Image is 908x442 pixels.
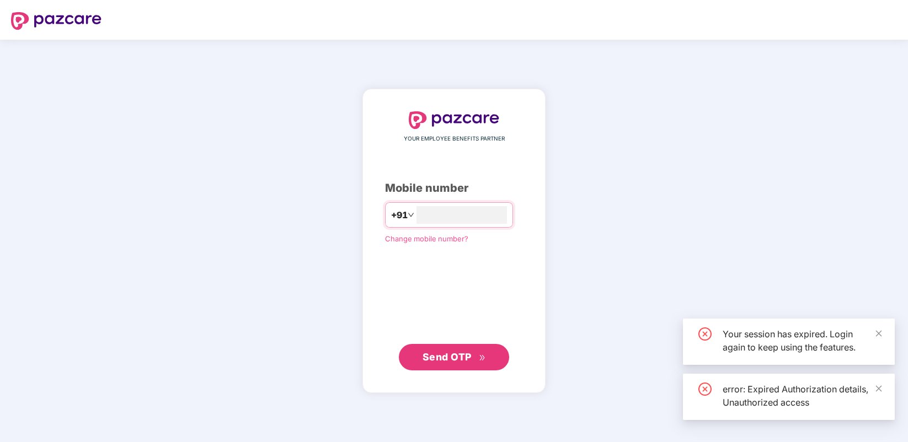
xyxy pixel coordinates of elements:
span: down [408,212,414,218]
a: Change mobile number? [385,234,468,243]
div: Mobile number [385,180,523,197]
span: close [875,385,883,392]
span: double-right [479,354,486,362]
div: Your session has expired. Login again to keep using the features. [723,327,882,354]
span: close-circle [698,327,712,341]
span: Send OTP [423,351,472,363]
span: +91 [391,208,408,222]
img: logo [409,111,499,129]
img: logo [11,12,102,30]
div: error: Expired Authorization details, Unauthorized access [723,382,882,409]
button: Send OTPdouble-right [399,344,509,370]
span: YOUR EMPLOYEE BENEFITS PARTNER [404,134,505,143]
span: close-circle [698,382,712,396]
span: close [875,330,883,337]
